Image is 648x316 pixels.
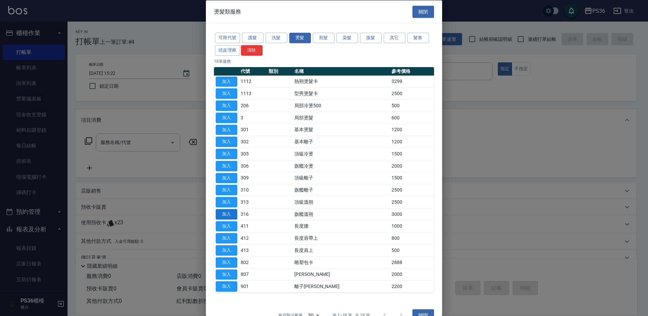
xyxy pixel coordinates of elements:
[239,208,267,220] td: 316
[239,136,267,148] td: 302
[390,184,434,196] td: 2500
[239,220,267,232] td: 411
[293,99,390,112] td: 局部冷燙500
[293,268,390,281] td: [PERSON_NAME]
[267,67,293,76] th: 類別
[239,256,267,268] td: 802
[216,221,237,231] button: 加入
[293,184,390,196] td: 旗艦離子
[390,124,434,136] td: 1200
[239,67,267,76] th: 代號
[216,173,237,183] button: 加入
[242,33,264,43] button: 護髮
[216,100,237,111] button: 加入
[390,244,434,256] td: 500
[239,232,267,244] td: 412
[293,220,390,232] td: 長度腰
[384,33,405,43] button: 其它
[390,148,434,160] td: 1500
[293,256,390,268] td: 雕塑包卡
[216,88,237,99] button: 加入
[216,197,237,207] button: 加入
[293,244,390,256] td: 長度肩上
[293,136,390,148] td: 基本離子
[293,124,390,136] td: 基本燙髮
[216,281,237,292] button: 加入
[216,137,237,147] button: 加入
[293,172,390,184] td: 頂級離子
[216,149,237,159] button: 加入
[390,268,434,281] td: 2000
[289,33,311,43] button: 燙髮
[360,33,382,43] button: 接髮
[293,196,390,208] td: 頂級溫朔
[239,244,267,256] td: 413
[215,33,240,43] button: 可用代號
[215,45,240,55] button: 頭皮理療
[293,160,390,172] td: 旗艦冷燙
[216,233,237,243] button: 加入
[390,67,434,76] th: 參考價格
[239,196,267,208] td: 313
[336,33,358,43] button: 染髮
[239,148,267,160] td: 305
[216,257,237,267] button: 加入
[214,58,434,64] p: 18 筆服務
[293,208,390,220] td: 旗艦溫朔
[313,33,334,43] button: 剪髮
[293,232,390,244] td: 長度肩帶上
[390,220,434,232] td: 1000
[293,112,390,124] td: 局部燙髮
[216,245,237,256] button: 加入
[239,87,267,99] td: 1113
[214,8,241,15] span: 燙髮類服務
[293,148,390,160] td: 頂級冷燙
[390,112,434,124] td: 600
[216,112,237,123] button: 加入
[412,5,434,18] button: 關閉
[390,136,434,148] td: 1200
[390,208,434,220] td: 3000
[216,185,237,195] button: 加入
[239,280,267,292] td: 901
[216,76,237,87] button: 加入
[239,268,267,281] td: 807
[239,184,267,196] td: 310
[241,45,263,55] button: 清除
[390,196,434,208] td: 2500
[390,232,434,244] td: 800
[390,87,434,99] td: 2500
[239,112,267,124] td: 3
[390,160,434,172] td: 2000
[390,280,434,292] td: 2200
[293,67,390,76] th: 名稱
[390,256,434,268] td: 2888
[239,172,267,184] td: 309
[239,99,267,112] td: 206
[390,76,434,88] td: 3299
[239,76,267,88] td: 1112
[407,33,429,43] button: 髮卷
[266,33,287,43] button: 洗髮
[216,124,237,135] button: 加入
[390,99,434,112] td: 500
[216,269,237,280] button: 加入
[293,87,390,99] td: 型男燙髮卡
[216,161,237,171] button: 加入
[293,76,390,88] td: 熱朔燙髮卡
[239,124,267,136] td: 301
[293,280,390,292] td: 離子[PERSON_NAME]
[390,172,434,184] td: 1500
[216,209,237,219] button: 加入
[239,160,267,172] td: 306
